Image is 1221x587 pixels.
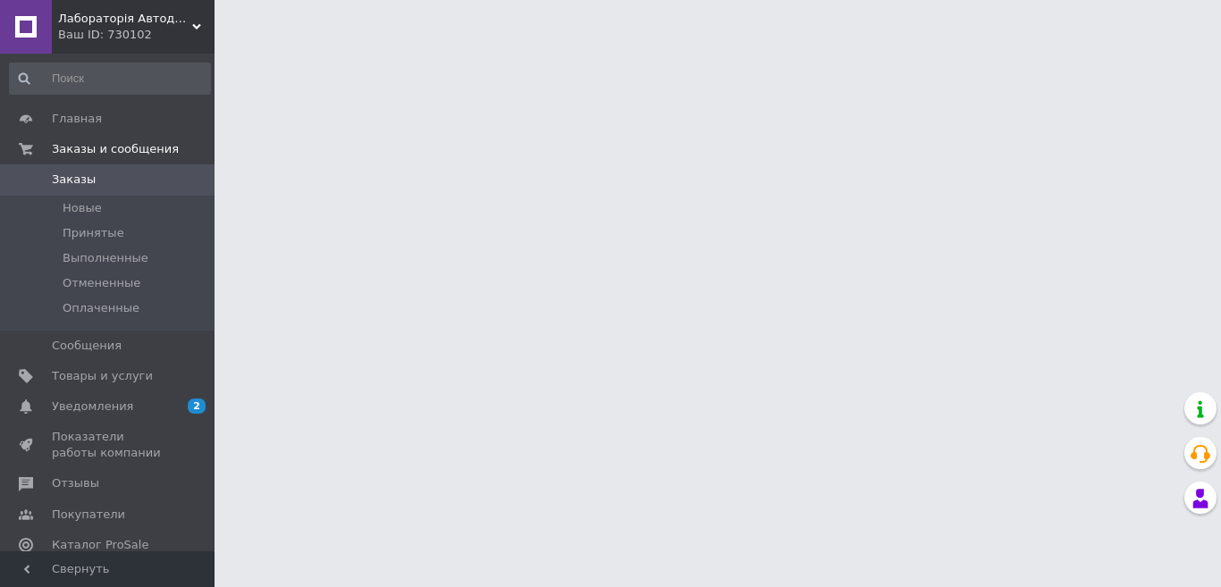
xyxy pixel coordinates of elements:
span: Каталог ProSale [52,537,148,553]
span: Заказы и сообщения [52,141,179,157]
span: Главная [52,111,102,127]
span: 2 [188,398,206,414]
span: Товары и услуги [52,368,153,384]
span: Заказы [52,172,96,188]
span: Покупатели [52,507,125,523]
span: Лабораторія Автодекору [58,11,192,27]
input: Поиск [9,63,211,95]
span: Принятые [63,225,124,241]
span: Выполненные [63,250,148,266]
div: Ваш ID: 730102 [58,27,215,43]
span: Новые [63,200,102,216]
span: Сообщения [52,338,122,354]
span: Уведомления [52,398,133,415]
span: Отзывы [52,475,99,491]
span: Показатели работы компании [52,429,165,461]
span: Оплаченные [63,300,139,316]
span: Отмененные [63,275,140,291]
